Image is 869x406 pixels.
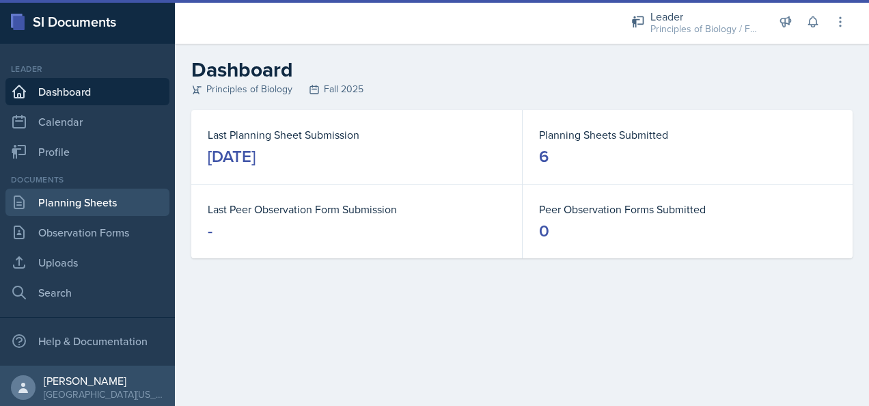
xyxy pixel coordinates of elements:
[5,138,169,165] a: Profile
[44,374,164,388] div: [PERSON_NAME]
[539,220,549,242] div: 0
[650,8,760,25] div: Leader
[539,126,836,143] dt: Planning Sheets Submitted
[5,174,169,186] div: Documents
[191,57,853,82] h2: Dashboard
[5,279,169,306] a: Search
[191,82,853,96] div: Principles of Biology Fall 2025
[5,78,169,105] a: Dashboard
[44,388,164,401] div: [GEOGRAPHIC_DATA][US_STATE]
[539,146,549,167] div: 6
[5,189,169,216] a: Planning Sheets
[5,219,169,246] a: Observation Forms
[5,108,169,135] a: Calendar
[5,63,169,75] div: Leader
[5,249,169,276] a: Uploads
[208,220,212,242] div: -
[650,22,760,36] div: Principles of Biology / Fall 2025
[5,327,169,355] div: Help & Documentation
[208,126,506,143] dt: Last Planning Sheet Submission
[208,146,256,167] div: [DATE]
[539,201,836,217] dt: Peer Observation Forms Submitted
[208,201,506,217] dt: Last Peer Observation Form Submission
